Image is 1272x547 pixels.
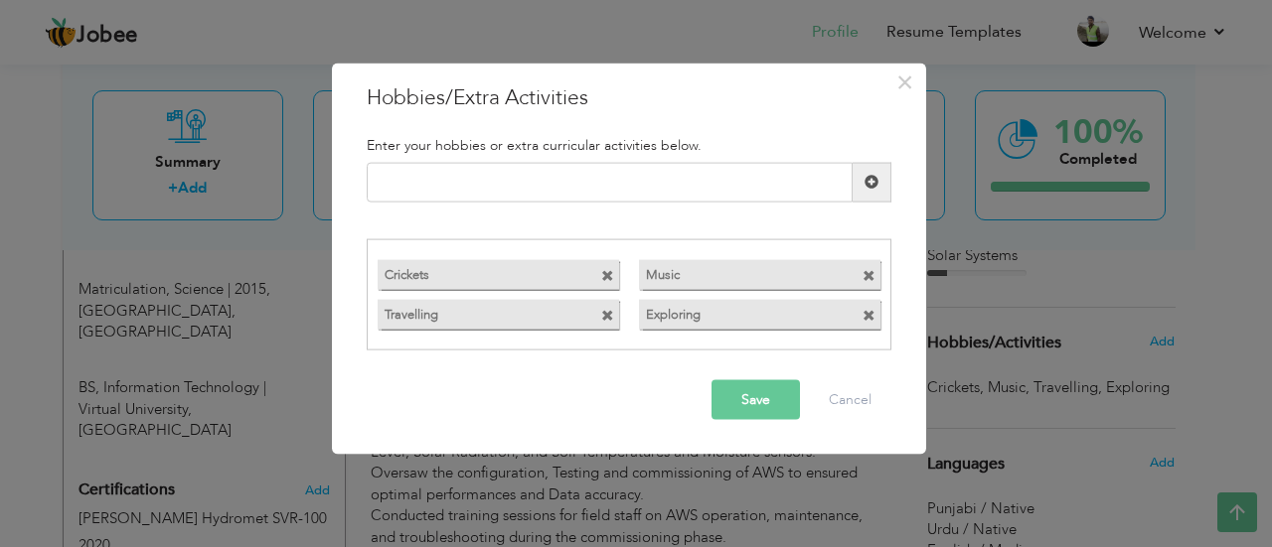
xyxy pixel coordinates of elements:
[809,380,891,420] button: Cancel
[367,82,891,112] h3: Hobbies/Extra Activities
[712,380,800,420] button: Save
[639,300,845,325] label: Exploring
[896,64,913,99] span: ×
[639,260,845,285] label: Music
[378,260,583,285] label: Crickets
[367,137,891,152] h5: Enter your hobbies or extra curricular activities below.
[889,66,921,97] button: Close
[378,300,583,325] label: Travelling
